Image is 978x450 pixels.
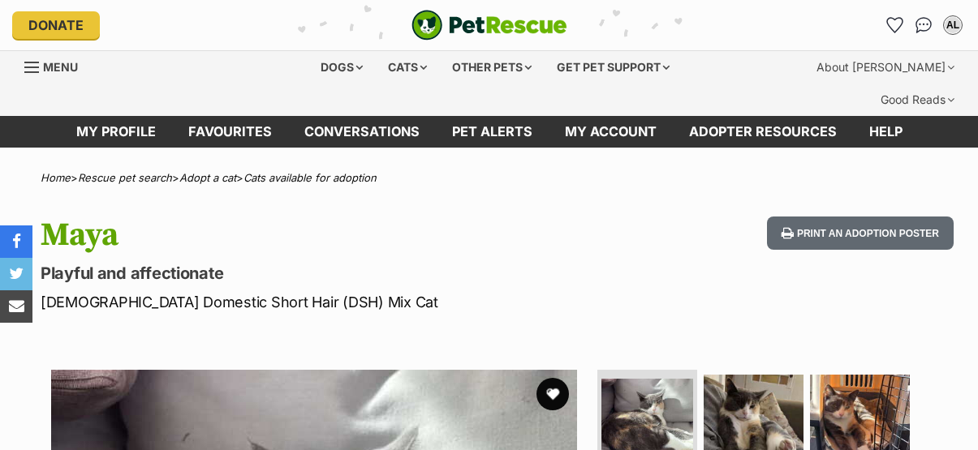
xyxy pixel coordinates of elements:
h1: Maya [41,216,598,254]
a: Donate [12,11,100,39]
a: Favourites [172,116,288,148]
div: Good Reads [869,84,966,116]
a: Cats available for adoption [243,171,377,184]
a: Conversations [911,12,937,38]
span: Menu [43,60,78,74]
a: conversations [288,116,436,148]
a: Favourites [881,12,907,38]
div: Other pets [441,51,543,84]
a: Home [41,171,71,184]
a: PetRescue [411,10,567,41]
p: [DEMOGRAPHIC_DATA] Domestic Short Hair (DSH) Mix Cat [41,291,598,313]
div: Dogs [309,51,374,84]
img: chat-41dd97257d64d25036548639549fe6c8038ab92f7586957e7f3b1b290dea8141.svg [916,17,933,33]
p: Playful and affectionate [41,262,598,285]
ul: Account quick links [881,12,966,38]
div: Cats [377,51,438,84]
a: Help [853,116,919,148]
a: Menu [24,51,89,80]
a: My profile [60,116,172,148]
button: Print an adoption poster [767,216,954,250]
a: My account [549,116,673,148]
a: Rescue pet search [78,171,172,184]
div: About [PERSON_NAME] [805,51,966,84]
a: Pet alerts [436,116,549,148]
a: Adopter resources [673,116,853,148]
button: favourite [536,378,569,410]
img: logo-cat-932fe2b9b8326f06289b0f2fb663e598f794de774fb13d1741a6617ecf9a85b4.svg [411,10,567,41]
button: My account [940,12,966,38]
a: Adopt a cat [179,171,236,184]
div: AL [945,17,961,33]
div: Get pet support [545,51,681,84]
